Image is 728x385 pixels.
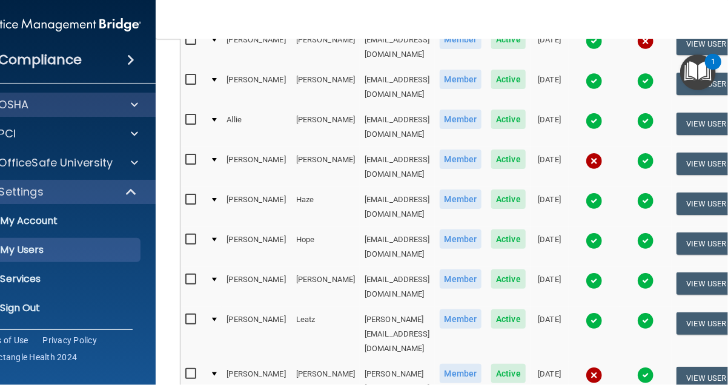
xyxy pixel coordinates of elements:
span: Member [440,229,482,249]
img: tick.e7d51cea.svg [637,272,654,289]
td: [PERSON_NAME][EMAIL_ADDRESS][DOMAIN_NAME] [360,307,435,361]
span: Member [440,309,482,329]
td: [PERSON_NAME] [222,227,291,267]
img: tick.e7d51cea.svg [586,232,603,249]
img: tick.e7d51cea.svg [586,33,603,50]
td: [PERSON_NAME] [291,267,360,307]
img: tick.e7d51cea.svg [637,192,654,209]
td: [DATE] [531,227,569,267]
img: tick.e7d51cea.svg [637,367,654,384]
span: Member [440,189,482,209]
td: [DATE] [531,267,569,307]
img: tick.e7d51cea.svg [637,153,654,169]
td: [EMAIL_ADDRESS][DOMAIN_NAME] [360,67,435,107]
span: Member [440,110,482,129]
span: Member [440,150,482,169]
span: Active [491,70,526,89]
td: [DATE] [531,107,569,147]
td: [PERSON_NAME] [222,307,291,361]
span: Active [491,30,526,49]
a: Privacy Policy [42,334,97,346]
div: 1 [711,62,715,77]
td: [DATE] [531,67,569,107]
img: tick.e7d51cea.svg [637,73,654,90]
td: Allie [222,107,291,147]
img: tick.e7d51cea.svg [586,192,603,209]
td: [PERSON_NAME] [222,187,291,227]
td: [PERSON_NAME] [291,27,360,67]
td: [PERSON_NAME] [222,27,291,67]
img: cross.ca9f0e7f.svg [637,33,654,50]
span: Member [440,70,482,89]
img: cross.ca9f0e7f.svg [586,153,603,169]
td: [PERSON_NAME] [291,67,360,107]
img: tick.e7d51cea.svg [586,312,603,329]
span: Member [440,30,482,49]
img: tick.e7d51cea.svg [586,272,603,289]
button: Open Resource Center, 1 new notification [680,54,716,90]
img: tick.e7d51cea.svg [637,312,654,329]
td: [PERSON_NAME] [222,267,291,307]
img: tick.e7d51cea.svg [637,232,654,249]
td: Haze [291,187,360,227]
td: Hope [291,227,360,267]
td: [PERSON_NAME] [291,147,360,187]
img: tick.e7d51cea.svg [586,113,603,130]
img: tick.e7d51cea.svg [586,73,603,90]
img: cross.ca9f0e7f.svg [586,367,603,384]
td: [DATE] [531,307,569,361]
td: [PERSON_NAME] [222,147,291,187]
span: Member [440,364,482,383]
td: [EMAIL_ADDRESS][DOMAIN_NAME] [360,267,435,307]
span: Active [491,229,526,249]
td: [EMAIL_ADDRESS][DOMAIN_NAME] [360,27,435,67]
span: Active [491,189,526,209]
td: Leatz [291,307,360,361]
td: [DATE] [531,147,569,187]
span: Active [491,110,526,129]
span: Active [491,269,526,289]
td: [DATE] [531,27,569,67]
td: [EMAIL_ADDRESS][DOMAIN_NAME] [360,227,435,267]
span: Active [491,309,526,329]
span: Active [491,364,526,383]
td: [PERSON_NAME] [291,107,360,147]
td: [EMAIL_ADDRESS][DOMAIN_NAME] [360,187,435,227]
span: Active [491,150,526,169]
img: tick.e7d51cea.svg [637,113,654,130]
td: [EMAIL_ADDRESS][DOMAIN_NAME] [360,147,435,187]
td: [PERSON_NAME] [222,67,291,107]
span: Member [440,269,482,289]
iframe: Drift Widget Chat Controller [667,301,713,347]
td: [EMAIL_ADDRESS][DOMAIN_NAME] [360,107,435,147]
td: [DATE] [531,187,569,227]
